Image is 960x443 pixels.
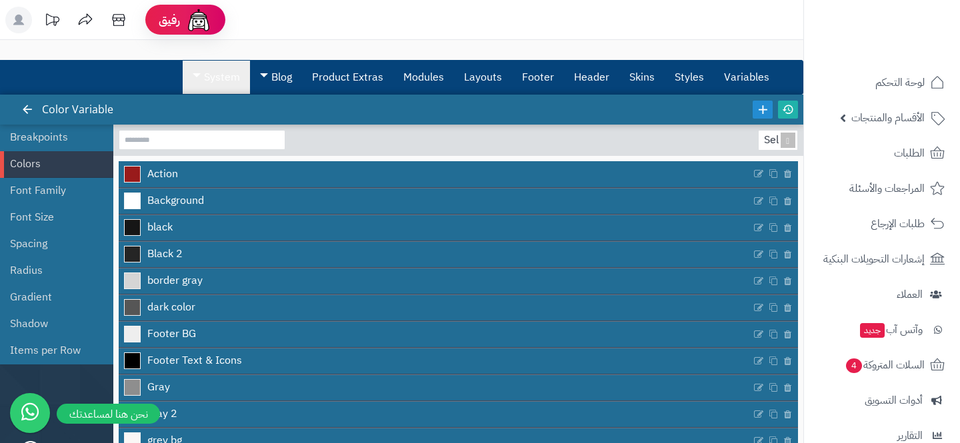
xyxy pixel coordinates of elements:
a: Skins [619,61,665,94]
a: Layouts [454,61,512,94]
span: وآتس آب [859,320,923,339]
a: المراجعات والأسئلة [812,173,952,205]
span: السلات المتروكة [845,356,925,374]
a: Background [119,189,751,214]
span: 4 [846,358,862,373]
span: إشعارات التحويلات البنكية [823,250,925,268]
a: Font Family [10,177,93,204]
span: Footer Text & Icons [147,353,242,368]
span: المراجعات والأسئلة [849,179,925,198]
a: System [183,61,250,94]
a: أدوات التسويق [812,384,952,416]
span: الأقسام والمنتجات [851,109,925,127]
a: Breakpoints [10,124,93,151]
a: dark color [119,295,751,320]
span: جديد [860,323,885,338]
a: Black 2 [119,242,751,267]
a: Items per Row [10,337,93,364]
a: Radius [10,257,93,284]
a: Action [119,161,751,187]
span: black [147,220,173,235]
a: تحديثات المنصة [35,7,69,37]
a: Modules [393,61,454,94]
a: Footer BG [119,322,751,347]
a: Footer Text & Icons [119,348,751,374]
span: Black 2 [147,246,183,262]
a: وآتس آبجديد [812,314,952,346]
span: Background [147,193,204,209]
a: إشعارات التحويلات البنكية [812,243,952,275]
a: Footer [512,61,564,94]
a: Styles [665,61,714,94]
span: أدوات التسويق [865,391,923,410]
a: Product Extras [302,61,393,94]
a: Colors [10,151,93,177]
img: ai-face.png [185,7,212,33]
div: Select... [759,131,795,150]
span: طلبات الإرجاع [871,215,925,233]
a: gray 2 [119,402,751,427]
a: black [119,215,751,240]
a: طلبات الإرجاع [812,208,952,240]
div: Color Variable [24,95,127,125]
span: رفيق [159,12,180,28]
span: العملاء [897,285,923,304]
span: Gray [147,380,170,395]
a: Header [564,61,619,94]
a: Variables [714,61,779,94]
a: Font Size [10,204,93,230]
a: لوحة التحكم [812,67,952,99]
span: لوحة التحكم [875,73,925,92]
span: Footer BG [147,326,196,342]
a: Spacing [10,230,93,257]
a: السلات المتروكة4 [812,349,952,381]
span: border gray [147,273,203,288]
a: border gray [119,268,751,294]
a: Gray [119,375,751,400]
span: gray 2 [147,406,177,422]
a: Gradient [10,284,93,310]
img: logo-2.png [869,10,947,38]
a: الطلبات [812,137,952,169]
a: Blog [250,61,302,94]
a: العملاء [812,278,952,310]
span: Action [147,167,178,182]
span: الطلبات [894,144,925,163]
a: Shadow [10,310,93,337]
span: dark color [147,300,195,315]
